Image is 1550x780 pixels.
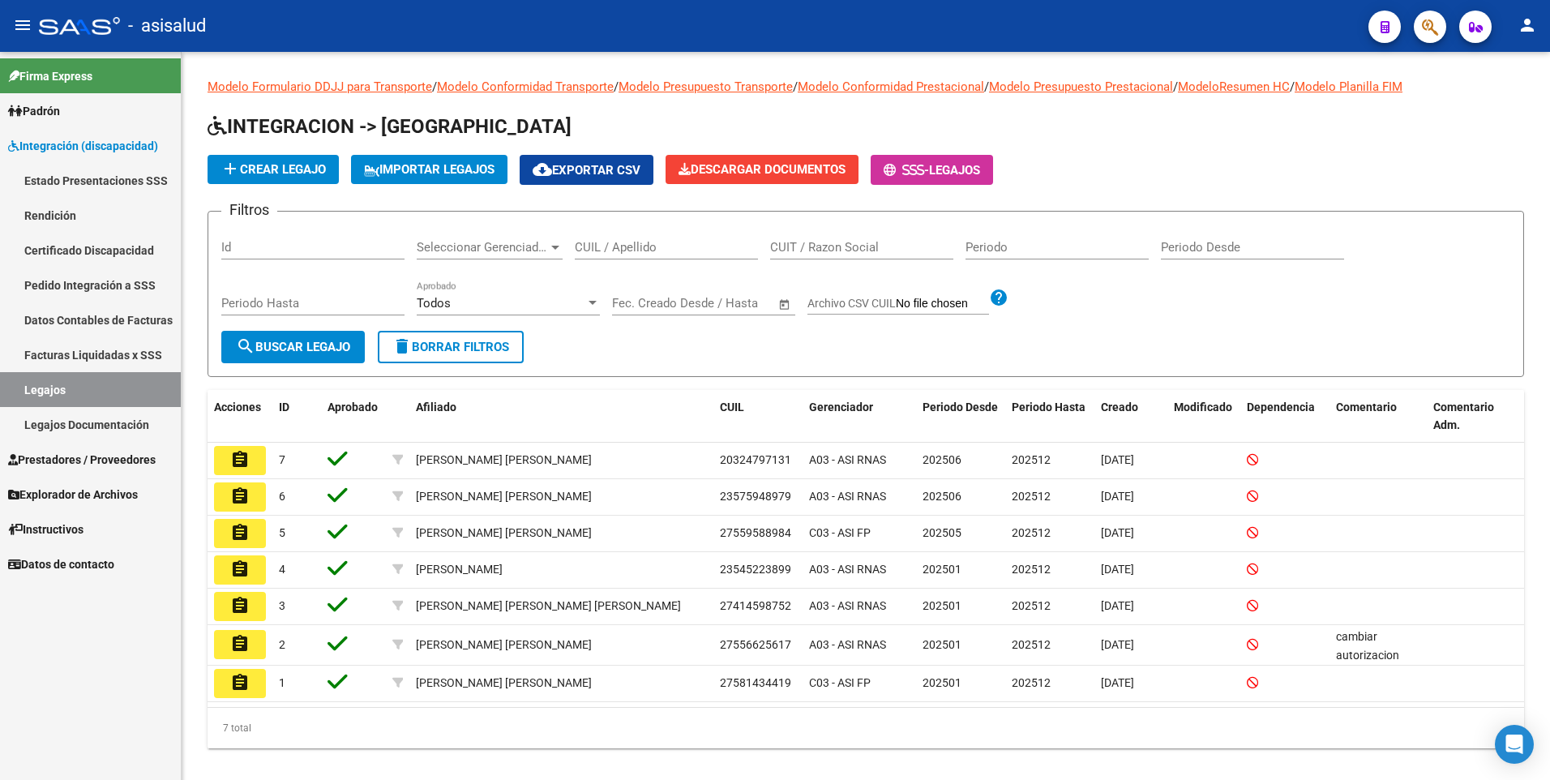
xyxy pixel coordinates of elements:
[279,638,285,651] span: 2
[1174,401,1232,414] span: Modificado
[351,155,507,184] button: IMPORTAR LEGAJOS
[809,638,886,651] span: A03 - ASI RNAS
[221,331,365,363] button: Buscar Legajo
[809,490,886,503] span: A03 - ASI RNAS
[8,451,156,469] span: Prestadores / Proveedores
[221,159,240,178] mat-icon: add
[1240,390,1329,444] datatable-header-cell: Dependencia
[1518,15,1537,35] mat-icon: person
[989,79,1173,94] a: Modelo Presupuesto Prestacional
[720,453,791,466] span: 20324797131
[809,563,886,576] span: A03 - ASI RNAS
[279,563,285,576] span: 4
[720,676,791,689] span: 27581434419
[1012,638,1051,651] span: 202512
[230,523,250,542] mat-icon: assignment
[321,390,386,444] datatable-header-cell: Aprobado
[417,240,548,255] span: Seleccionar Gerenciador
[1295,79,1402,94] a: Modelo Planilla FIM
[809,401,873,414] span: Gerenciador
[208,155,339,184] button: Crear Legajo
[214,401,261,414] span: Acciones
[230,634,250,654] mat-icon: assignment
[208,115,572,138] span: INTEGRACION -> [GEOGRAPHIC_DATA]
[230,673,250,692] mat-icon: assignment
[612,296,665,311] input: Start date
[8,102,60,120] span: Padrón
[416,560,503,579] div: [PERSON_NAME]
[409,390,713,444] datatable-header-cell: Afiliado
[8,521,83,538] span: Instructivos
[13,15,32,35] mat-icon: menu
[1495,725,1534,764] div: Open Intercom Messenger
[8,486,138,504] span: Explorador de Archivos
[236,340,350,354] span: Buscar Legajo
[279,599,285,612] span: 3
[416,401,456,414] span: Afiliado
[803,390,916,444] datatable-header-cell: Gerenciador
[1012,401,1085,414] span: Periodo Hasta
[208,78,1524,748] div: / / / / / /
[230,486,250,506] mat-icon: assignment
[923,638,961,651] span: 202501
[923,453,961,466] span: 202506
[720,526,791,539] span: 27559588984
[279,490,285,503] span: 6
[1336,630,1415,680] span: cambiar autorizacion (logo osepjana)
[1329,390,1427,444] datatable-header-cell: Comentario
[809,599,886,612] span: A03 - ASI RNAS
[923,599,961,612] span: 202501
[364,162,495,177] span: IMPORTAR LEGAJOS
[713,390,803,444] datatable-header-cell: CUIL
[871,155,993,185] button: -Legajos
[279,676,285,689] span: 1
[989,288,1008,307] mat-icon: help
[809,526,871,539] span: C03 - ASI FP
[1427,390,1524,444] datatable-header-cell: Comentario Adm.
[720,401,744,414] span: CUIL
[1012,599,1051,612] span: 202512
[1101,638,1134,651] span: [DATE]
[1094,390,1167,444] datatable-header-cell: Creado
[533,163,640,178] span: Exportar CSV
[923,526,961,539] span: 202505
[1012,526,1051,539] span: 202512
[416,524,592,542] div: [PERSON_NAME] [PERSON_NAME]
[416,451,592,469] div: [PERSON_NAME] [PERSON_NAME]
[328,401,378,414] span: Aprobado
[666,155,858,184] button: Descargar Documentos
[929,163,980,178] span: Legajos
[392,336,412,356] mat-icon: delete
[230,596,250,615] mat-icon: assignment
[809,453,886,466] span: A03 - ASI RNAS
[1101,490,1134,503] span: [DATE]
[776,295,794,314] button: Open calendar
[1012,676,1051,689] span: 202512
[416,597,681,615] div: [PERSON_NAME] [PERSON_NAME] [PERSON_NAME]
[1012,453,1051,466] span: 202512
[923,563,961,576] span: 202501
[416,674,592,692] div: [PERSON_NAME] [PERSON_NAME]
[1101,563,1134,576] span: [DATE]
[279,453,285,466] span: 7
[520,155,653,185] button: Exportar CSV
[720,563,791,576] span: 23545223899
[1433,401,1494,432] span: Comentario Adm.
[884,163,929,178] span: -
[720,599,791,612] span: 27414598752
[221,162,326,177] span: Crear Legajo
[1101,401,1138,414] span: Creado
[1012,563,1051,576] span: 202512
[1178,79,1290,94] a: ModeloResumen HC
[923,490,961,503] span: 202506
[1005,390,1094,444] datatable-header-cell: Periodo Hasta
[1012,490,1051,503] span: 202512
[279,526,285,539] span: 5
[8,555,114,573] span: Datos de contacto
[230,559,250,579] mat-icon: assignment
[1101,676,1134,689] span: [DATE]
[437,79,614,94] a: Modelo Conformidad Transporte
[128,8,206,44] span: - asisalud
[416,636,592,654] div: [PERSON_NAME] [PERSON_NAME]
[8,67,92,85] span: Firma Express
